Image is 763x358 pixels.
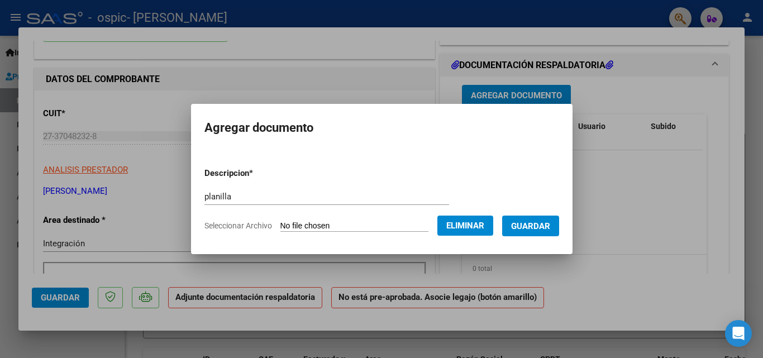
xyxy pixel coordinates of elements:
[511,221,550,231] span: Guardar
[437,216,493,236] button: Eliminar
[502,216,559,236] button: Guardar
[446,221,484,231] span: Eliminar
[204,221,272,230] span: Seleccionar Archivo
[204,167,311,180] p: Descripcion
[204,117,559,139] h2: Agregar documento
[725,320,752,347] div: Open Intercom Messenger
